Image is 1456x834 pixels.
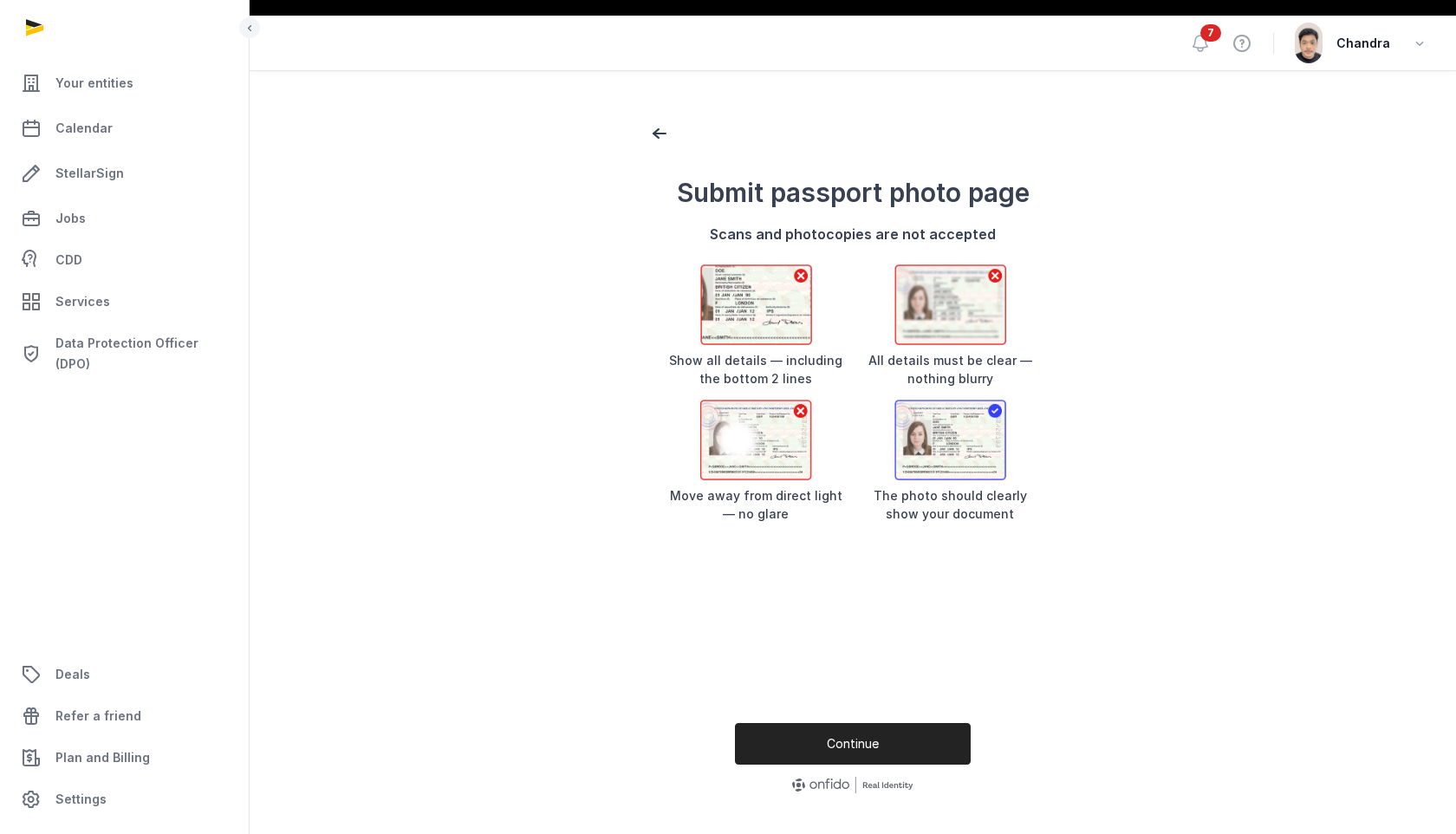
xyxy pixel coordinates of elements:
div: Move away from direct light — no glare [665,486,847,523]
a: Plan and Billing [14,737,235,779]
span: Calendar [55,118,113,139]
span: Refer a friend [55,706,141,726]
span: Plan and Billing [55,747,150,768]
a: Data Protection Officer (DPO) [14,326,235,381]
span: Deals [55,664,90,685]
span: Chandra [1336,33,1390,54]
h2: Scans and photocopies are not accepted [659,224,1047,244]
span: 7 [1200,24,1221,42]
a: Refer a friend [14,695,235,737]
span: Services [55,291,110,312]
div: The photo should clearly show your document [859,486,1041,523]
span: Jobs [55,208,86,229]
span: Data Protection Officer (DPO) [55,333,228,375]
a: Deals [14,654,235,695]
button: Continue [735,723,971,765]
a: Services [14,281,235,323]
iframe: Chat Widget [1144,633,1456,834]
button: back [645,120,712,147]
span: Your entities [55,73,133,94]
div: All details must be clear — nothing blurry [859,351,1041,388]
span: CDD [55,250,82,270]
img: avatar [1295,23,1323,64]
span: StellarSign [55,163,124,184]
h1: Submit passport photo page [659,175,1047,210]
span: Settings [55,789,107,810]
a: Calendar [14,108,235,149]
div: Show all details — including the bottom 2 lines [665,351,847,388]
a: Settings [14,779,235,820]
a: StellarSign [14,153,235,194]
a: Your entities [14,62,235,104]
a: Jobs [14,198,235,239]
a: CDD [14,243,235,277]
